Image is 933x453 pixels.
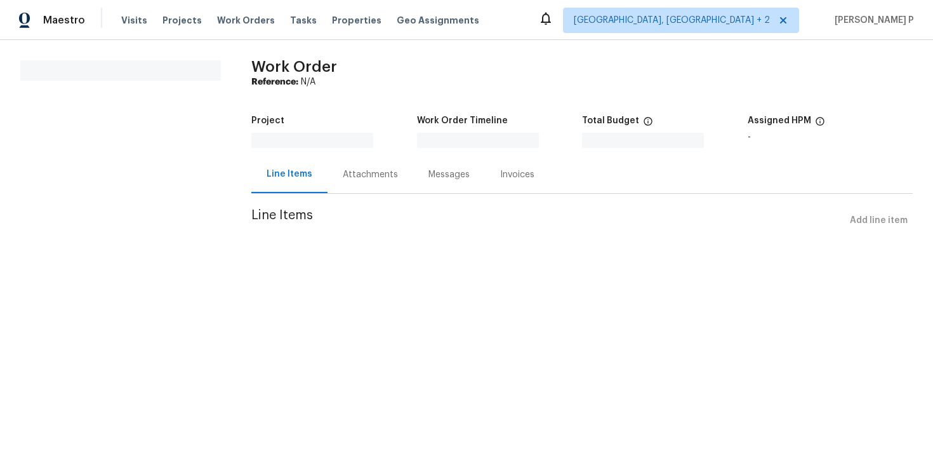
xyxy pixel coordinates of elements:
h5: Total Budget [582,116,639,125]
div: N/A [251,76,913,88]
span: Properties [332,14,381,27]
b: Reference: [251,78,298,86]
h5: Assigned HPM [748,116,811,125]
div: - [748,133,913,142]
span: Visits [121,14,147,27]
span: Geo Assignments [397,14,479,27]
span: Work Orders [217,14,275,27]
span: [GEOGRAPHIC_DATA], [GEOGRAPHIC_DATA] + 2 [574,14,770,27]
span: Maestro [43,14,85,27]
span: The hpm assigned to this work order. [815,116,825,133]
div: Line Items [267,168,312,180]
div: Invoices [500,168,534,181]
h5: Project [251,116,284,125]
span: Work Order [251,59,337,74]
div: Messages [428,168,470,181]
span: Projects [162,14,202,27]
span: [PERSON_NAME] P [830,14,914,27]
span: The total cost of line items that have been proposed by Opendoor. This sum includes line items th... [643,116,653,133]
h5: Work Order Timeline [417,116,508,125]
span: Tasks [290,16,317,25]
div: Attachments [343,168,398,181]
span: Line Items [251,209,845,233]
